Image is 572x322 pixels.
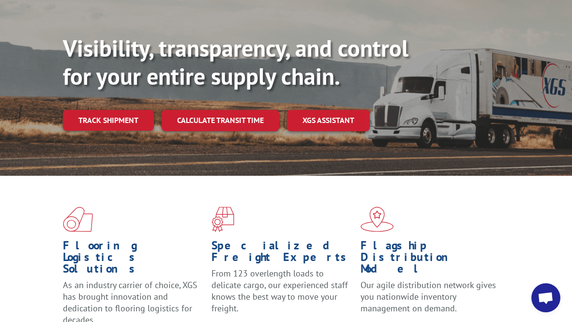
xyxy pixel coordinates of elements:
a: Calculate transit time [162,110,279,131]
img: xgs-icon-flagship-distribution-model-red [361,207,394,232]
h1: Specialized Freight Experts [211,240,353,268]
h1: Flooring Logistics Solutions [63,240,204,279]
img: xgs-icon-focused-on-flooring-red [211,207,234,232]
b: Visibility, transparency, and control for your entire supply chain. [63,33,408,91]
h1: Flagship Distribution Model [361,240,502,279]
a: XGS ASSISTANT [287,110,370,131]
span: Our agile distribution network gives you nationwide inventory management on demand. [361,279,496,314]
img: xgs-icon-total-supply-chain-intelligence-red [63,207,93,232]
a: Open chat [531,283,560,312]
a: Track shipment [63,110,154,130]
